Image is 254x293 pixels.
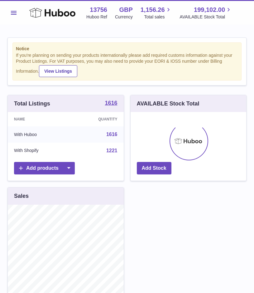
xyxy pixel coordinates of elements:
[8,126,70,143] td: With Huboo
[141,6,165,14] span: 1,156.26
[194,6,225,14] span: 199,102.00
[119,6,132,14] strong: GBP
[180,14,232,20] span: AVAILABLE Stock Total
[8,112,70,126] th: Name
[180,6,232,20] a: 199,102.00 AVAILABLE Stock Total
[39,65,77,77] a: View Listings
[106,148,117,153] a: 1221
[115,14,133,20] div: Currency
[8,143,70,159] td: With Shopify
[106,132,117,137] a: 1616
[16,46,238,52] strong: Notice
[90,6,107,14] strong: 13756
[137,100,199,107] h3: AVAILABLE Stock Total
[105,100,117,106] strong: 1616
[141,6,172,20] a: 1,156.26 Total sales
[14,100,50,107] h3: Total Listings
[70,112,123,126] th: Quantity
[14,192,29,200] h3: Sales
[14,162,75,175] a: Add products
[137,162,171,175] a: Add Stock
[16,52,238,77] div: If you're planning on sending your products internationally please add required customs informati...
[144,14,172,20] span: Total sales
[86,14,107,20] div: Huboo Ref
[105,100,117,107] a: 1616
